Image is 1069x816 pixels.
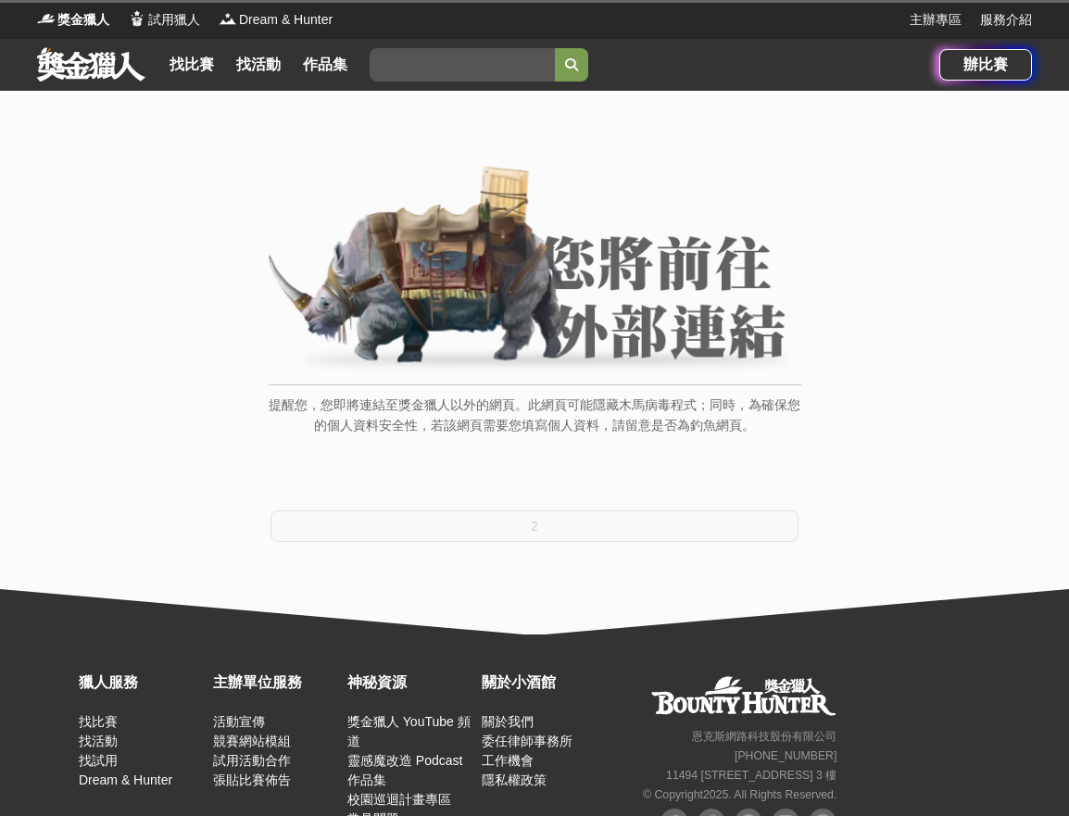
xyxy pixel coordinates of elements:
a: 張貼比賽佈告 [213,772,291,787]
a: 服務介紹 [980,10,1032,30]
a: 關於我們 [482,714,534,729]
a: 作品集 [347,772,386,787]
small: © Copyright 2025 . All Rights Reserved. [643,788,836,801]
a: 找比賽 [79,714,118,729]
img: Logo [128,9,146,28]
a: Logo試用獵人 [128,10,200,30]
span: Dream & Hunter [239,10,333,30]
a: 找活動 [229,52,288,78]
a: Logo獎金獵人 [37,10,109,30]
p: 提醒您，您即將連結至獎金獵人以外的網頁。此網頁可能隱藏木馬病毒程式；同時，為確保您的個人資料安全性，若該網頁需要您填寫個人資料，請留意是否為釣魚網頁。 [269,395,801,455]
div: 神秘資源 [347,672,472,694]
img: Logo [37,9,56,28]
span: 試用獵人 [148,10,200,30]
a: 校園巡迴計畫專區 [347,792,451,807]
a: 找活動 [79,734,118,748]
a: 委任律師事務所 [482,734,572,748]
a: 靈感魔改造 Podcast [347,753,462,768]
a: 作品集 [296,52,355,78]
a: 主辦專區 [910,10,962,30]
img: External Link Banner [269,166,801,375]
a: 找試用 [79,753,118,768]
a: 隱私權政策 [482,772,547,787]
a: 獎金獵人 YouTube 頻道 [347,714,471,748]
a: 競賽網站模組 [213,734,291,748]
div: 關於小酒館 [482,672,607,694]
a: 辦比賽 [939,49,1032,81]
small: [PHONE_NUMBER] [735,749,836,762]
button: 2 [270,510,799,542]
img: Logo [219,9,237,28]
div: 主辦單位服務 [213,672,338,694]
span: 獎金獵人 [57,10,109,30]
a: LogoDream & Hunter [219,10,333,30]
div: 獵人服務 [79,672,204,694]
small: 恩克斯網路科技股份有限公司 [692,730,836,743]
a: 工作機會 [482,753,534,768]
a: 找比賽 [162,52,221,78]
a: 試用活動合作 [213,753,291,768]
a: 活動宣傳 [213,714,265,729]
a: Dream & Hunter [79,772,172,787]
small: 11494 [STREET_ADDRESS] 3 樓 [666,769,836,782]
